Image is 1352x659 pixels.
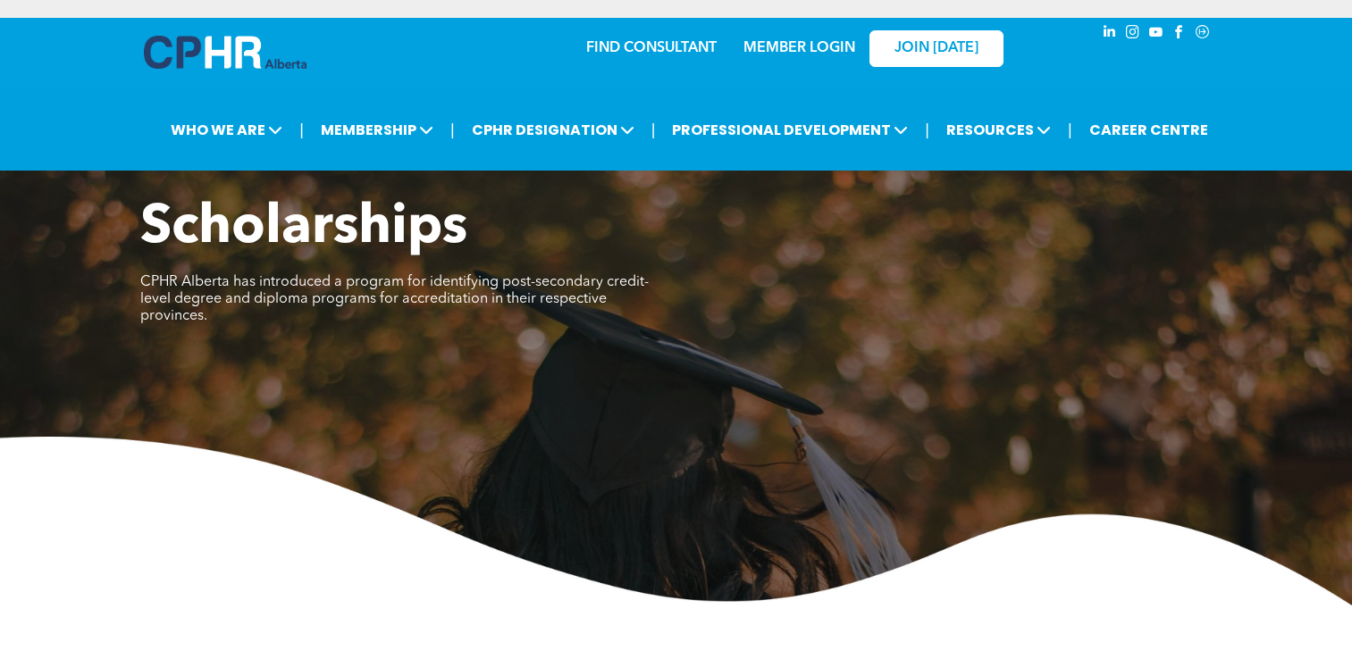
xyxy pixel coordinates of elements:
[1068,112,1072,148] li: |
[299,112,304,148] li: |
[1193,22,1213,46] a: Social network
[743,41,855,55] a: MEMBER LOGIN
[140,275,649,323] span: CPHR Alberta has introduced a program for identifying post-secondary credit-level degree and dipl...
[894,40,978,57] span: JOIN [DATE]
[140,202,467,255] span: Scholarships
[869,30,1004,67] a: JOIN [DATE]
[941,113,1056,146] span: RESOURCES
[1123,22,1143,46] a: instagram
[586,41,717,55] a: FIND CONSULTANT
[144,36,307,69] img: A blue and white logo for cp alberta
[925,112,929,148] li: |
[1084,113,1213,146] a: CAREER CENTRE
[165,113,288,146] span: WHO WE ARE
[667,113,913,146] span: PROFESSIONAL DEVELOPMENT
[466,113,640,146] span: CPHR DESIGNATION
[1100,22,1120,46] a: linkedin
[315,113,439,146] span: MEMBERSHIP
[651,112,656,148] li: |
[1170,22,1189,46] a: facebook
[450,112,455,148] li: |
[1146,22,1166,46] a: youtube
